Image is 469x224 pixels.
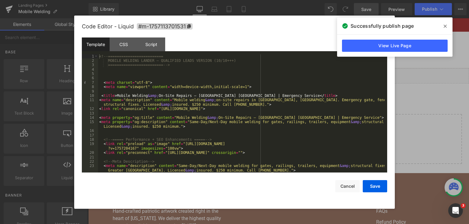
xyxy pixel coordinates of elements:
[82,85,98,89] div: 8
[193,110,248,122] a: Add Single Section
[82,120,98,129] div: 15
[82,67,98,72] div: 4
[133,110,188,122] a: Explore Blocks
[110,37,137,51] div: CSS
[342,40,448,52] a: View Live Page
[96,4,285,9] a: Handcrafted in [US_STATE] • 100% American Made • Free Shipping Over $100
[82,129,98,133] div: 16
[82,37,110,51] div: Template
[82,159,98,164] div: 22
[82,63,98,67] div: 3
[82,89,98,94] div: 9
[82,151,98,155] div: 20
[82,137,98,142] div: 18
[82,59,98,63] div: 2
[288,178,356,183] h2: Support
[137,23,193,30] span: Click to copy
[24,178,140,183] h2: American-Made Excellence
[82,155,98,159] div: 21
[82,72,98,76] div: 5
[82,107,98,111] div: 12
[82,80,98,85] div: 7
[363,180,387,192] button: Save
[137,37,165,51] div: Script
[82,164,98,172] div: 23
[288,200,356,208] a: Refund Policy
[448,203,463,218] iframe: Intercom live chat
[82,54,98,59] div: 1
[351,22,414,30] span: Successfully publish page
[24,189,140,211] p: Hand-crafted patriotic artwork created right in the heart of [US_STATE]. We deliver the highest q...
[82,111,98,116] div: 13
[461,203,466,208] span: 3
[288,189,356,197] a: FAQs
[335,180,360,192] button: Cancel
[82,94,98,98] div: 10
[82,98,98,107] div: 11
[17,127,364,131] p: or Drag & Drop elements from left sidebar
[82,133,98,137] div: 17
[82,142,98,151] div: 19
[82,76,98,80] div: 6
[82,116,98,120] div: 14
[82,23,134,30] span: Code Editor - Liquid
